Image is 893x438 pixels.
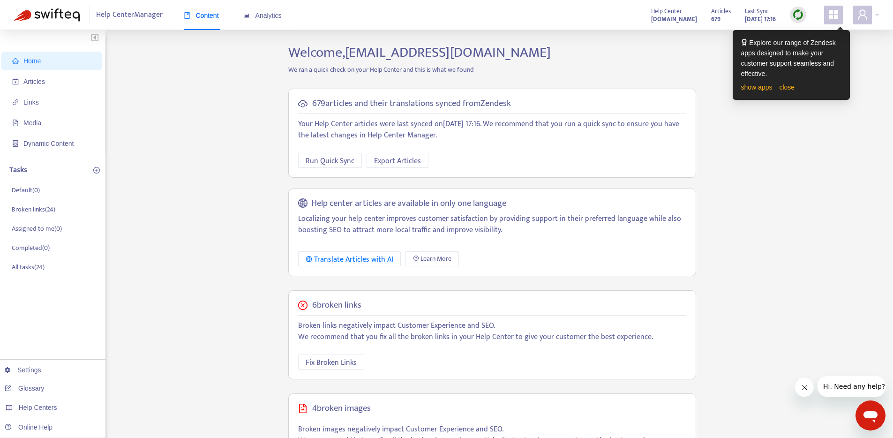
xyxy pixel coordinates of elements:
[243,12,250,19] span: area-chart
[12,99,19,106] span: link
[745,6,769,16] span: Last Sync
[651,14,697,24] a: [DOMAIN_NAME]
[281,65,703,75] p: We ran a quick check on your Help Center and this is what we found
[306,254,393,265] div: Translate Articles with AI
[818,376,885,397] iframe: Message from company
[12,78,19,85] span: account-book
[298,355,364,370] button: Fix Broken Links
[12,185,40,195] p: Default ( 0 )
[792,9,804,21] img: sync.dc5367851b00ba804db3.png
[298,301,308,310] span: close-circle
[298,320,686,343] p: Broken links negatively impact Customer Experience and SEO. We recommend that you fix all the bro...
[420,254,451,264] span: Learn More
[312,300,361,311] h5: 6 broken links
[855,400,885,430] iframe: Button to launch messaging window
[12,140,19,147] span: container
[184,12,219,19] span: Content
[5,385,44,392] a: Glossary
[298,404,308,413] span: file-image
[651,6,682,16] span: Help Center
[306,155,354,167] span: Run Quick Sync
[12,243,50,253] p: Completed ( 0 )
[311,198,506,209] h5: Help center articles are available in only one language
[19,404,57,411] span: Help Centers
[298,198,308,209] span: global
[12,204,55,214] p: Broken links ( 24 )
[857,9,868,20] span: user
[741,38,841,79] div: Explore our range of Zendesk apps designed to make your customer support seamless and effective.
[312,98,511,109] h5: 679 articles and their translations synced from Zendesk
[96,6,163,24] span: Help Center Manager
[23,57,41,65] span: Home
[288,41,551,64] span: Welcome, [EMAIL_ADDRESS][DOMAIN_NAME]
[298,153,362,168] button: Run Quick Sync
[374,155,421,167] span: Export Articles
[23,119,41,127] span: Media
[12,120,19,126] span: file-image
[795,378,814,397] iframe: Close message
[298,99,308,108] span: cloud-sync
[5,366,41,374] a: Settings
[405,251,459,266] a: Learn More
[14,8,80,22] img: Swifteq
[12,58,19,64] span: home
[12,262,45,272] p: All tasks ( 24 )
[23,140,74,147] span: Dynamic Content
[779,83,795,91] a: close
[306,357,357,369] span: Fix Broken Links
[93,167,100,174] span: plus-circle
[828,9,839,20] span: appstore
[5,423,53,431] a: Online Help
[312,403,371,414] h5: 4 broken images
[23,78,45,85] span: Articles
[184,12,190,19] span: book
[23,98,39,106] span: Links
[298,251,401,266] button: Translate Articles with AI
[243,12,282,19] span: Analytics
[367,153,428,168] button: Export Articles
[298,213,686,236] p: Localizing your help center improves customer satisfaction by providing support in their preferre...
[298,119,686,141] p: Your Help Center articles were last synced on [DATE] 17:16 . We recommend that you run a quick sy...
[711,6,731,16] span: Articles
[12,224,62,234] p: Assigned to me ( 0 )
[711,14,720,24] strong: 679
[741,83,773,91] a: show apps
[9,165,27,176] p: Tasks
[745,14,776,24] strong: [DATE] 17:16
